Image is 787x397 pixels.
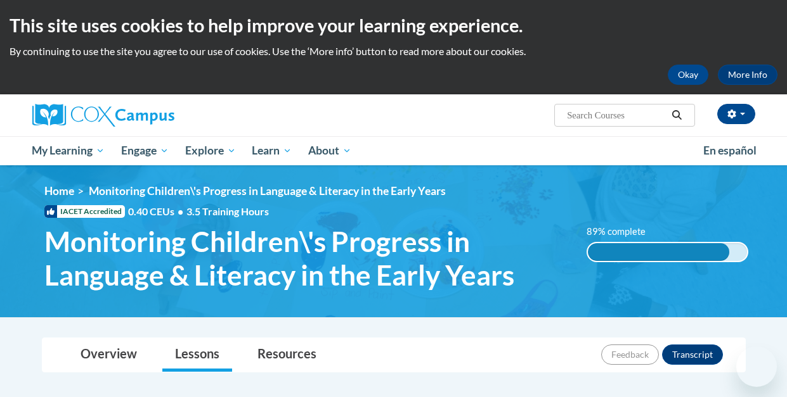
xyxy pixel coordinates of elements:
h2: This site uses cookies to help improve your learning experience. [10,13,777,38]
span: 3.5 Training Hours [186,205,269,217]
span: IACET Accredited [44,205,125,218]
div: Main menu [23,136,765,165]
span: Monitoring Children\'s Progress in Language & Literacy in the Early Years [89,184,446,198]
button: Account Settings [717,104,755,124]
span: Learn [252,143,292,158]
a: Overview [68,338,150,372]
a: Cox Campus [32,104,261,127]
button: Feedback [601,344,659,365]
a: About [300,136,360,165]
a: En español [695,137,765,164]
span: About [308,143,351,158]
a: Home [44,184,74,198]
a: Learn [244,136,300,165]
button: Transcript [662,344,723,365]
a: Explore [177,136,244,165]
span: 0.40 CEUs [128,205,186,218]
img: Cox Campus [32,104,174,127]
a: Engage [113,136,177,165]
input: Search Courses [566,108,667,123]
p: By continuing to use the site you agree to our use of cookies. Use the ‘More info’ button to read... [10,44,777,58]
span: Engage [121,143,169,158]
a: My Learning [24,136,114,165]
div: 89% complete [588,243,729,261]
a: More Info [718,65,777,85]
span: En español [703,144,757,157]
a: Resources [245,338,329,372]
a: Lessons [162,338,232,372]
button: Search [667,108,686,123]
span: Monitoring Children\'s Progress in Language & Literacy in the Early Years [44,225,568,292]
label: 89% complete [587,225,660,239]
span: My Learning [32,143,105,158]
span: • [178,205,183,217]
iframe: Button to launch messaging window [736,346,777,387]
span: Explore [185,143,236,158]
button: Okay [668,65,708,85]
